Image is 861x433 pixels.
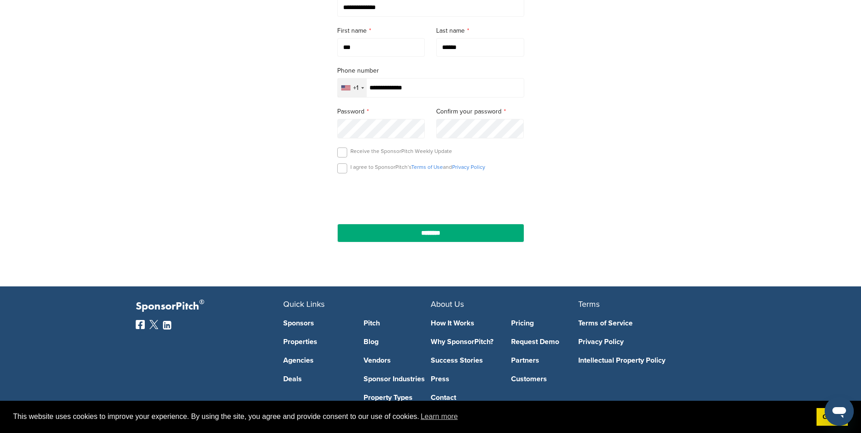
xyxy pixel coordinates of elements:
[283,375,350,383] a: Deals
[364,338,431,345] a: Blog
[511,357,578,364] a: Partners
[353,85,359,91] div: +1
[379,184,482,211] iframe: reCAPTCHA
[578,299,600,309] span: Terms
[431,299,464,309] span: About Us
[431,338,498,345] a: Why SponsorPitch?
[199,296,204,308] span: ®
[283,338,350,345] a: Properties
[149,320,158,329] img: Twitter
[825,397,854,426] iframe: Button to launch messaging window
[511,338,578,345] a: Request Demo
[578,357,712,364] a: Intellectual Property Policy
[511,320,578,327] a: Pricing
[431,320,498,327] a: How It Works
[350,148,452,155] p: Receive the SponsorPitch Weekly Update
[136,320,145,329] img: Facebook
[364,375,431,383] a: Sponsor Industries
[283,299,325,309] span: Quick Links
[436,107,524,117] label: Confirm your password
[364,394,431,401] a: Property Types
[452,164,485,170] a: Privacy Policy
[337,107,425,117] label: Password
[13,410,809,423] span: This website uses cookies to improve your experience. By using the site, you agree and provide co...
[364,357,431,364] a: Vendors
[578,338,712,345] a: Privacy Policy
[431,357,498,364] a: Success Stories
[283,357,350,364] a: Agencies
[337,26,425,36] label: First name
[337,66,524,76] label: Phone number
[364,320,431,327] a: Pitch
[136,300,283,313] p: SponsorPitch
[283,320,350,327] a: Sponsors
[431,394,498,401] a: Contact
[436,26,524,36] label: Last name
[419,410,459,423] a: learn more about cookies
[578,320,712,327] a: Terms of Service
[817,408,848,426] a: dismiss cookie message
[411,164,443,170] a: Terms of Use
[511,375,578,383] a: Customers
[338,79,367,97] div: Selected country
[350,163,485,171] p: I agree to SponsorPitch’s and
[431,375,498,383] a: Press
